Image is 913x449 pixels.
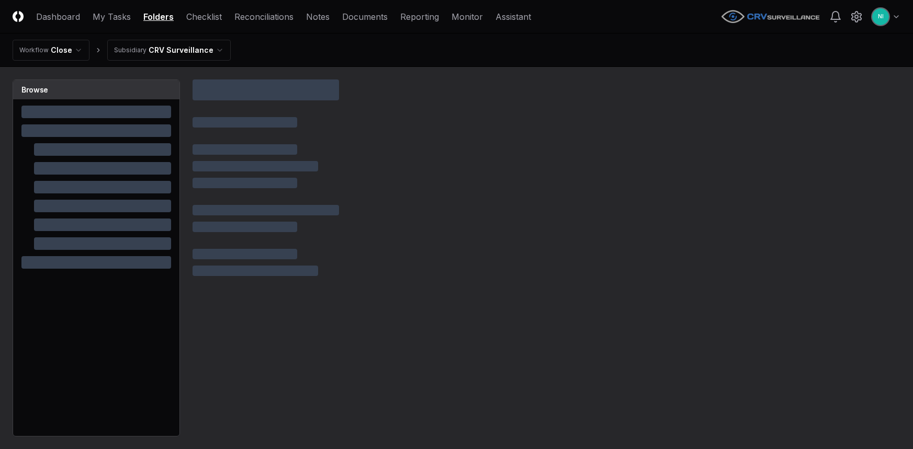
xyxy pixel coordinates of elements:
a: Dashboard [36,10,80,23]
div: Workflow [19,45,49,55]
a: Notes [306,10,330,23]
nav: breadcrumb [13,40,231,61]
button: NI [871,7,890,26]
div: Subsidiary [114,45,146,55]
img: CRV Surveillance logo [720,9,821,24]
h3: Browse [13,80,179,99]
a: Reconciliations [234,10,294,23]
a: Monitor [452,10,483,23]
a: Reporting [400,10,439,23]
a: Checklist [186,10,222,23]
span: NI [878,13,884,20]
a: Documents [342,10,388,23]
a: My Tasks [93,10,131,23]
a: Folders [143,10,174,23]
a: Assistant [495,10,531,23]
img: Logo [13,11,24,22]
